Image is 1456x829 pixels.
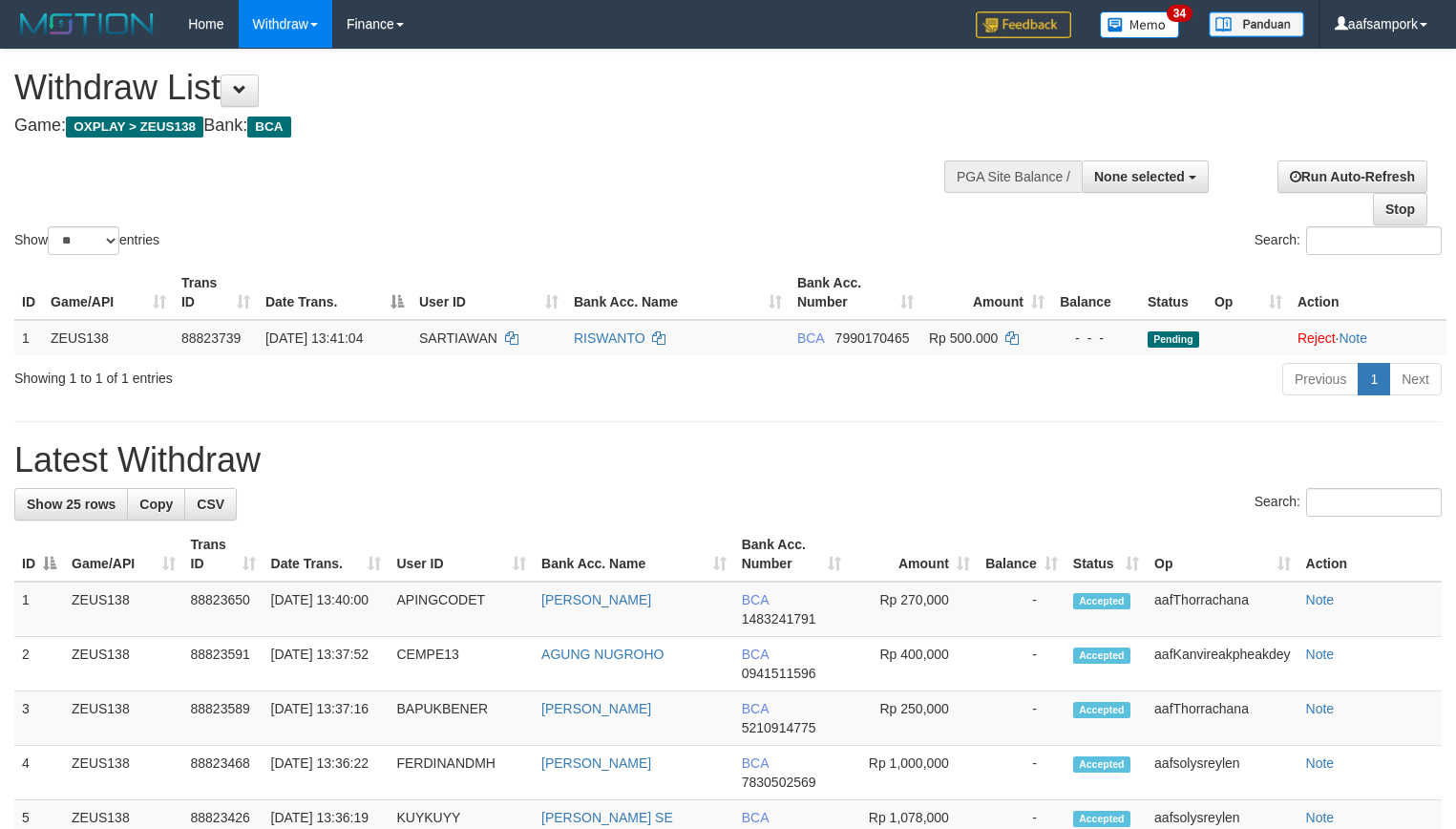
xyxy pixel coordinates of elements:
[389,637,534,691] td: CEMPE13
[181,330,241,346] span: 88823739
[14,226,159,255] label: Show entries
[43,266,174,320] th: Game/API: activate to sort column ascending
[1339,330,1367,346] a: Note
[139,497,173,512] span: Copy
[1290,320,1446,355] td: ·
[1082,160,1209,193] button: None selected
[1147,691,1298,746] td: aafThorrachana
[1306,701,1335,716] a: Note
[14,266,43,320] th: ID
[978,691,1066,746] td: -
[14,320,43,355] td: 1
[1147,527,1298,582] th: Op: activate to sort column ascending
[742,647,769,662] span: BCA
[14,582,64,637] td: 1
[389,527,534,582] th: User ID: activate to sort column ascending
[1147,746,1298,800] td: aafsolysreylen
[1282,363,1359,395] a: Previous
[1140,266,1207,320] th: Status
[247,117,290,138] span: BCA
[1298,527,1442,582] th: Action
[14,527,64,582] th: ID: activate to sort column descending
[264,691,390,746] td: [DATE] 13:37:16
[1306,810,1335,825] a: Note
[64,637,183,691] td: ZEUS138
[742,755,769,771] span: BCA
[541,592,651,607] a: [PERSON_NAME]
[541,701,651,716] a: [PERSON_NAME]
[566,266,790,320] th: Bank Acc. Name: activate to sort column ascending
[64,746,183,800] td: ZEUS138
[1306,755,1335,771] a: Note
[48,226,119,255] select: Showentries
[66,117,203,138] span: OXPLAY > ZEUS138
[1373,193,1427,225] a: Stop
[14,361,592,388] div: Showing 1 to 1 of 1 entries
[797,330,824,346] span: BCA
[183,637,264,691] td: 88823591
[790,266,921,320] th: Bank Acc. Number: activate to sort column ascending
[574,330,645,346] a: RISWANTO
[14,10,159,38] img: MOTION_logo.png
[64,691,183,746] td: ZEUS138
[541,810,673,825] a: [PERSON_NAME] SE
[742,810,769,825] span: BCA
[14,488,128,521] a: Show 25 rows
[1147,637,1298,691] td: aafKanvireakpheakdey
[1209,11,1304,37] img: panduan.png
[1389,363,1442,395] a: Next
[1100,11,1180,38] img: Button%20Memo.svg
[534,527,734,582] th: Bank Acc. Name: activate to sort column ascending
[1066,527,1147,582] th: Status: activate to sort column ascending
[1290,266,1446,320] th: Action
[127,488,185,521] a: Copy
[921,266,1052,320] th: Amount: activate to sort column ascending
[183,691,264,746] td: 88823589
[1148,331,1199,348] span: Pending
[541,755,651,771] a: [PERSON_NAME]
[1073,593,1130,609] span: Accepted
[184,488,237,521] a: CSV
[43,320,174,355] td: ZEUS138
[1073,756,1130,773] span: Accepted
[849,691,978,746] td: Rp 250,000
[1298,330,1336,346] a: Reject
[1073,811,1130,827] span: Accepted
[264,582,390,637] td: [DATE] 13:40:00
[183,746,264,800] td: 88823468
[183,582,264,637] td: 88823650
[174,266,258,320] th: Trans ID: activate to sort column ascending
[976,11,1071,38] img: Feedback.jpg
[541,647,664,662] a: AGUNG NUGROHO
[197,497,224,512] span: CSV
[742,611,816,627] span: Copy 1483241791 to clipboard
[265,330,363,346] span: [DATE] 13:41:04
[929,330,998,346] span: Rp 500.000
[1255,488,1442,517] label: Search:
[1255,226,1442,255] label: Search:
[835,330,910,346] span: Copy 7990170465 to clipboard
[849,582,978,637] td: Rp 270,000
[14,441,1442,479] h1: Latest Withdraw
[1306,226,1442,255] input: Search:
[1306,647,1335,662] a: Note
[389,691,534,746] td: BAPUKBENER
[183,527,264,582] th: Trans ID: activate to sort column ascending
[849,527,978,582] th: Amount: activate to sort column ascending
[264,527,390,582] th: Date Trans.: activate to sort column ascending
[978,582,1066,637] td: -
[258,266,411,320] th: Date Trans.: activate to sort column descending
[14,69,952,107] h1: Withdraw List
[849,637,978,691] td: Rp 400,000
[1052,266,1140,320] th: Balance
[64,582,183,637] td: ZEUS138
[14,637,64,691] td: 2
[14,691,64,746] td: 3
[734,527,849,582] th: Bank Acc. Number: activate to sort column ascending
[849,746,978,800] td: Rp 1,000,000
[742,666,816,681] span: Copy 0941511596 to clipboard
[944,160,1082,193] div: PGA Site Balance /
[411,266,566,320] th: User ID: activate to sort column ascending
[1060,329,1132,348] div: - - -
[419,330,497,346] span: SARTIAWAN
